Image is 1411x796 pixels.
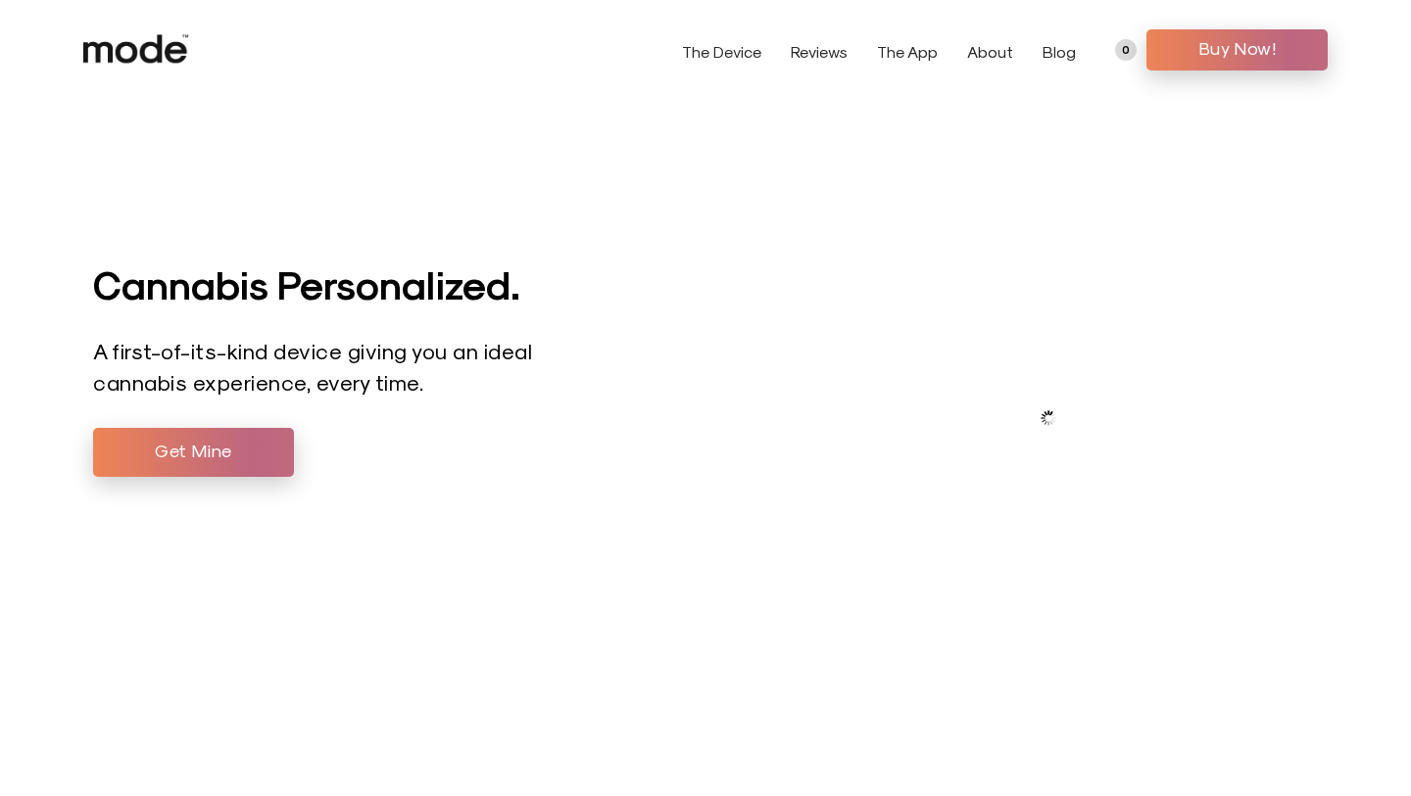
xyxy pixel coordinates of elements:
a: About [967,42,1013,61]
p: A first-of-its-kind device giving you an ideal cannabis experience, every time. [93,336,539,398]
a: Reviews [791,42,848,61]
a: Get Mine [93,428,294,477]
span: Buy Now! [1161,33,1313,63]
a: The Device [682,42,761,61]
span: Get Mine [108,436,279,465]
a: Blog [1043,42,1076,61]
a: The App [877,42,938,61]
a: 0 [1115,39,1137,61]
a: Buy Now! [1146,29,1328,70]
h1: Cannabis Personalized. [93,259,686,306]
